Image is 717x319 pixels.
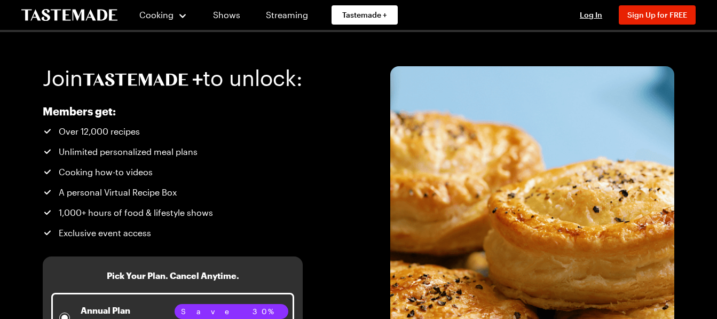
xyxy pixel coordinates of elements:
[21,9,117,21] a: To Tastemade Home Page
[627,10,687,19] span: Sign Up for FREE
[139,10,174,20] span: Cooking
[107,269,239,282] h3: Pick Your Plan. Cancel Anytime.
[59,227,151,239] span: Exclusive event access
[59,166,153,178] span: Cooking how-to videos
[59,145,198,158] span: Unlimited personalized meal plans
[81,304,200,317] p: Annual Plan
[332,5,398,25] a: Tastemade +
[59,206,213,219] span: 1,000+ hours of food & lifestyle shows
[580,10,602,19] span: Log In
[570,10,612,20] button: Log In
[139,2,187,28] button: Cooking
[59,186,177,199] span: A personal Virtual Recipe Box
[43,66,303,90] h1: Join to unlock:
[43,105,282,118] h2: Members get:
[59,125,140,138] span: Over 12,000 recipes
[619,5,696,25] button: Sign Up for FREE
[43,125,282,239] ul: Tastemade+ Annual subscription benefits
[342,10,387,20] span: Tastemade +
[181,307,282,316] span: Save 30%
